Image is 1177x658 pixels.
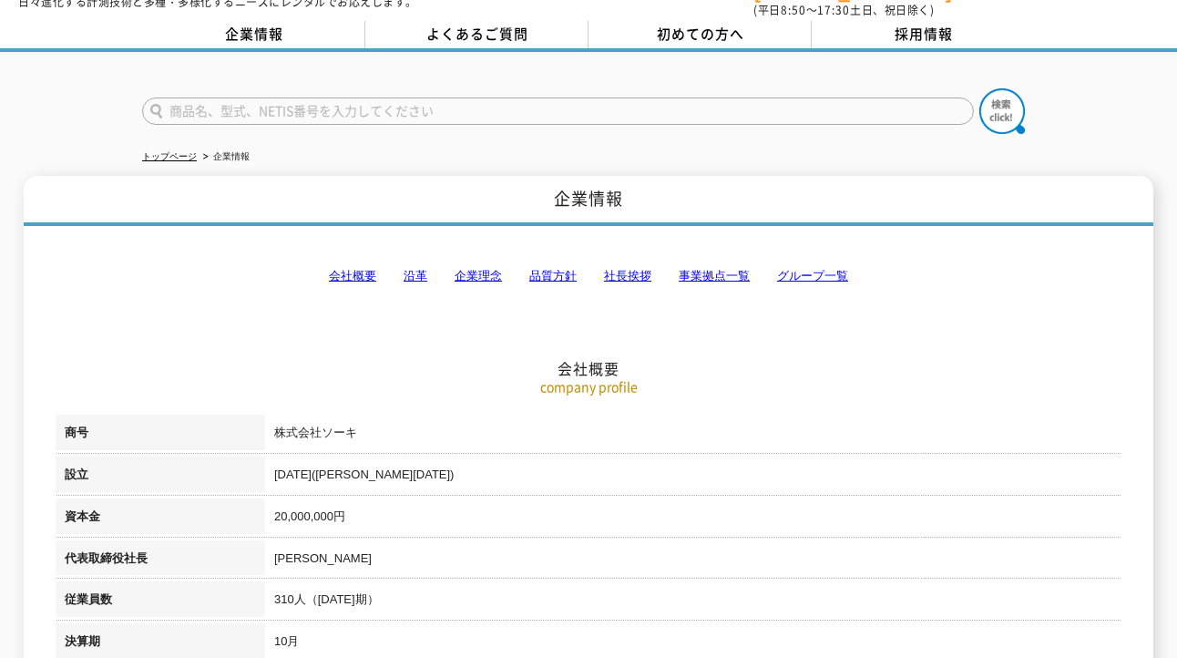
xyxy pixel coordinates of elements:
a: 沿革 [404,269,427,283]
th: 従業員数 [56,581,265,623]
a: よくあるご質問 [365,21,588,48]
a: グループ一覧 [777,269,848,283]
span: (平日 ～ 土日、祝日除く) [753,2,934,18]
a: 品質方針 [529,269,577,283]
th: 代表取締役社長 [56,540,265,582]
p: company profile [56,377,1121,396]
td: 株式会社ソーキ [265,415,1121,457]
a: 企業情報 [142,21,365,48]
a: 社長挨拶 [604,269,651,283]
a: 採用情報 [812,21,1035,48]
img: btn_search.png [979,88,1025,134]
span: 初めての方へ [657,24,744,44]
span: 8:50 [781,2,806,18]
a: 事業拠点一覧 [679,269,750,283]
th: 商号 [56,415,265,457]
td: [DATE]([PERSON_NAME][DATE]) [265,457,1121,499]
h1: 企業情報 [24,176,1153,226]
th: 資本金 [56,499,265,540]
th: 設立 [56,457,265,499]
span: 17:30 [817,2,850,18]
a: トップページ [142,151,197,161]
td: [PERSON_NAME] [265,540,1121,582]
a: 初めての方へ [588,21,812,48]
h2: 会社概要 [56,177,1121,378]
a: 企業理念 [455,269,502,283]
a: 会社概要 [329,269,376,283]
li: 企業情報 [200,148,250,167]
td: 20,000,000円 [265,499,1121,540]
td: 310人（[DATE]期） [265,581,1121,623]
input: 商品名、型式、NETIS番号を入力してください [142,98,974,125]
